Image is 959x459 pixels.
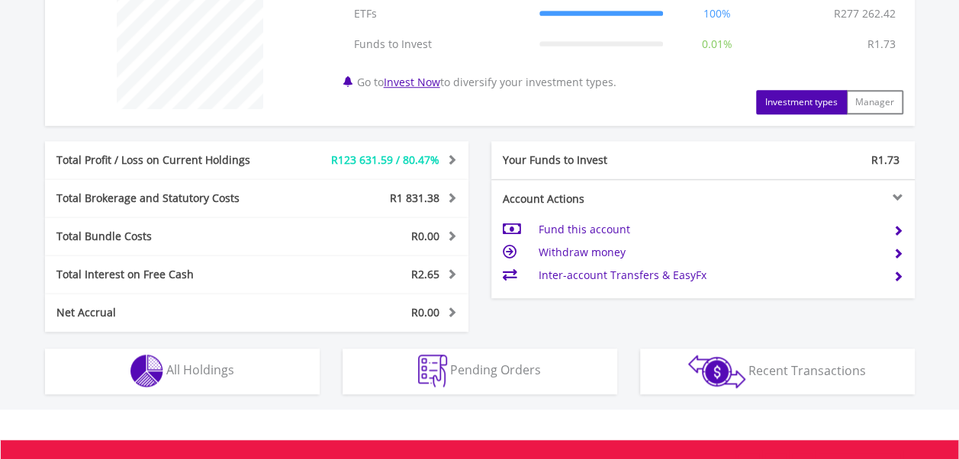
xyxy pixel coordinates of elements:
[640,348,915,394] button: Recent Transactions
[346,29,532,59] td: Funds to Invest
[343,348,617,394] button: Pending Orders
[130,355,163,387] img: holdings-wht.png
[748,361,866,378] span: Recent Transactions
[871,152,899,167] span: R1.73
[688,355,745,388] img: transactions-zar-wht.png
[756,90,847,114] button: Investment types
[45,348,320,394] button: All Holdings
[538,218,880,241] td: Fund this account
[411,267,439,281] span: R2.65
[538,264,880,287] td: Inter-account Transfers & EasyFx
[45,152,292,168] div: Total Profit / Loss on Current Holdings
[45,191,292,206] div: Total Brokerage and Statutory Costs
[450,361,541,378] span: Pending Orders
[166,361,234,378] span: All Holdings
[411,305,439,319] span: R0.00
[331,152,439,167] span: R123 631.59 / 80.47%
[671,29,764,59] td: 0.01%
[846,90,903,114] button: Manager
[491,152,703,168] div: Your Funds to Invest
[384,75,440,89] a: Invest Now
[491,191,703,207] div: Account Actions
[538,241,880,264] td: Withdraw money
[390,191,439,205] span: R1 831.38
[860,29,903,59] td: R1.73
[45,305,292,320] div: Net Accrual
[418,355,447,387] img: pending_instructions-wht.png
[45,229,292,244] div: Total Bundle Costs
[45,267,292,282] div: Total Interest on Free Cash
[411,229,439,243] span: R0.00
